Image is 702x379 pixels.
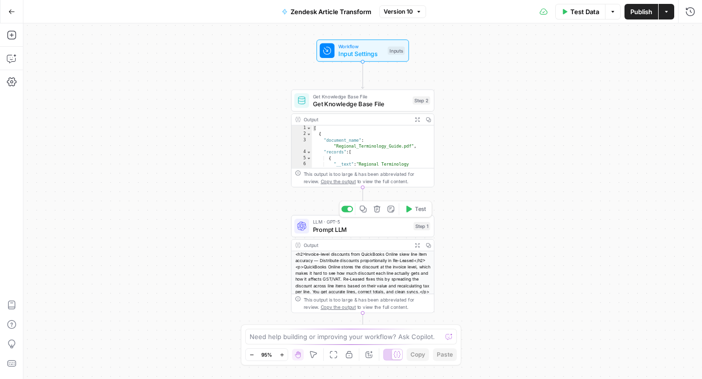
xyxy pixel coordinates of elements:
[276,4,377,19] button: Zendesk Article Transform
[291,215,434,313] div: LLM · GPT-5Prompt LLMStep 1TestOutput<h2>Invoice-level discounts from QuickBooks Online skew line...
[437,350,453,359] span: Paste
[555,4,605,19] button: Test Data
[570,7,599,17] span: Test Data
[292,150,312,155] div: 4
[624,4,658,19] button: Publish
[338,49,384,58] span: Input Settings
[304,241,409,248] div: Output
[313,218,410,226] span: LLM · GPT-5
[415,205,426,213] span: Test
[407,348,429,361] button: Copy
[292,126,312,132] div: 1
[304,116,409,123] div: Output
[291,39,434,62] div: WorkflowInput SettingsInputs
[292,132,312,137] div: 2
[361,62,364,89] g: Edge from start to step_2
[291,90,434,188] div: Get Knowledge Base FileGet Knowledge Base FileStep 2Output[ { "document_name": "Regional_Terminol...
[384,7,413,16] span: Version 10
[291,7,371,17] span: Zendesk Article Transform
[321,179,356,184] span: Copy the output
[413,222,430,230] div: Step 1
[321,304,356,309] span: Copy the output
[306,155,311,161] span: Toggle code folding, rows 5 through 7
[388,46,405,55] div: Inputs
[306,150,311,155] span: Toggle code folding, rows 4 through 8
[304,170,430,185] div: This output is too large & has been abbreviated for review. to view the full content.
[261,351,272,359] span: 95%
[338,43,384,50] span: Workflow
[630,7,652,17] span: Publish
[306,132,311,137] span: Toggle code folding, rows 2 through 9
[401,203,430,215] button: Test
[306,126,311,132] span: Toggle code folding, rows 1 through 10
[313,93,409,100] span: Get Knowledge Base File
[433,348,457,361] button: Paste
[292,137,312,150] div: 3
[379,5,426,18] button: Version 10
[313,99,409,108] span: Get Knowledge Base File
[304,296,430,310] div: This output is too large & has been abbreviated for review. to view the full content.
[412,96,430,105] div: Step 2
[410,350,425,359] span: Copy
[313,225,410,234] span: Prompt LLM
[292,155,312,161] div: 5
